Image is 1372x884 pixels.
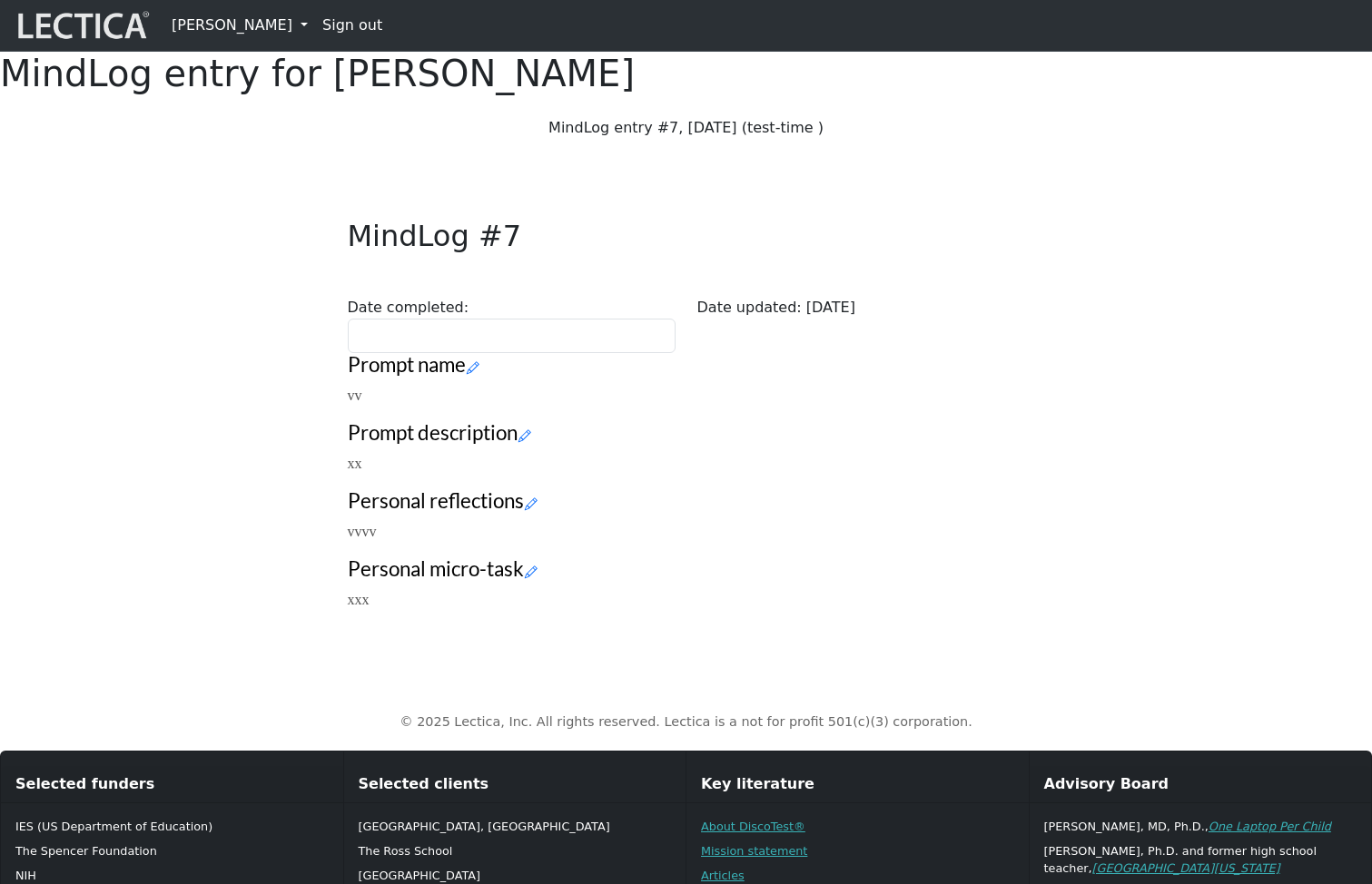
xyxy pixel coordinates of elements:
[348,297,469,319] label: Date completed:
[1092,861,1280,875] a: [GEOGRAPHIC_DATA][US_STATE]
[359,818,672,835] p: [GEOGRAPHIC_DATA], [GEOGRAPHIC_DATA]
[98,712,1275,732] p: © 2025 Lectica, Inc. All rights reserved. Lectica is a not for profit 501(c)(3) corporation.
[348,353,1025,378] h3: Prompt name
[315,7,390,44] a: Sign out
[348,589,1025,611] p: xxx
[15,867,329,884] p: NIH
[701,820,805,833] a: About DiscoTest®
[359,867,672,884] p: [GEOGRAPHIC_DATA]
[1044,842,1357,877] p: [PERSON_NAME], Ph.D. and former high school teacher,
[14,8,150,43] img: lecticalive
[164,7,315,44] a: [PERSON_NAME]
[686,766,1029,803] div: Key literature
[348,117,1025,139] p: MindLog entry #7, [DATE] (test-time )
[348,453,1025,475] p: xx
[1209,820,1331,833] a: One Laptop Per Child
[348,421,1025,446] h3: Prompt description
[701,844,807,858] a: Mission statement
[348,557,1025,582] h3: Personal micro-task
[359,842,672,859] p: The Ross School
[1,766,343,803] div: Selected funders
[348,521,1025,543] p: vvvv
[1030,766,1372,803] div: Advisory Board
[15,818,329,835] p: IES (US Department of Education)
[337,219,1036,253] h2: MindLog #7
[348,489,1025,514] h3: Personal reflections
[701,869,745,882] a: Articles
[686,297,1036,353] div: Date updated: [DATE]
[348,385,1025,407] p: vv
[1044,818,1357,835] p: [PERSON_NAME], MD, Ph.D.,
[15,842,329,859] p: The Spencer Foundation
[344,766,686,803] div: Selected clients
